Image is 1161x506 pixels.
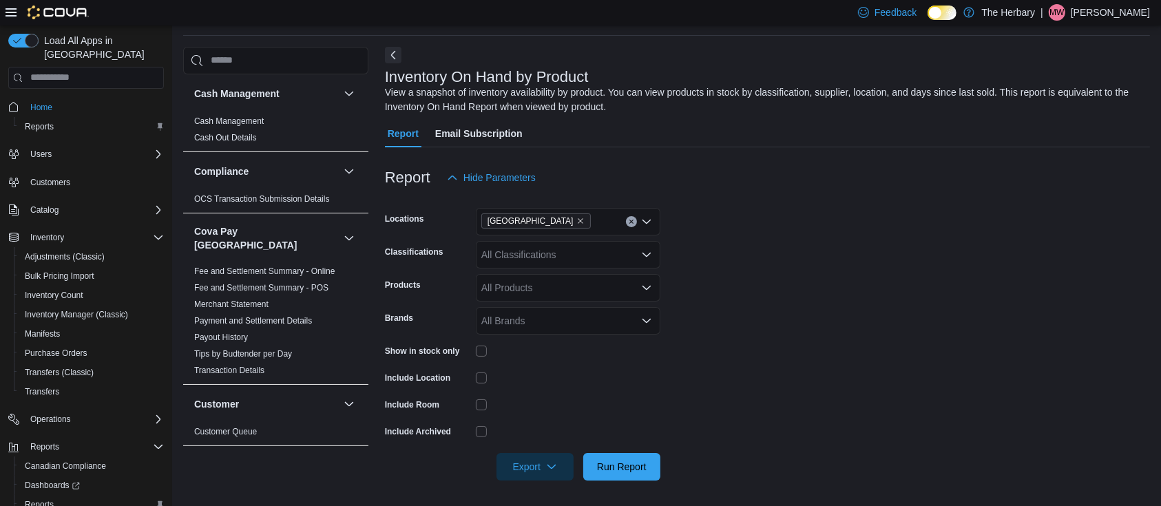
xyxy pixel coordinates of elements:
[576,217,585,225] button: Remove Ottawa from selection in this group
[14,266,169,286] button: Bulk Pricing Import
[194,299,269,309] a: Merchant Statement
[385,213,424,224] label: Locations
[14,305,169,324] button: Inventory Manager (Classic)
[194,427,257,436] a: Customer Queue
[194,316,312,326] a: Payment and Settlement Details
[14,117,169,136] button: Reports
[194,116,264,126] a: Cash Management
[341,163,357,180] button: Compliance
[385,169,430,186] h3: Report
[875,6,917,19] span: Feedback
[25,328,60,339] span: Manifests
[19,268,100,284] a: Bulk Pricing Import
[25,229,164,246] span: Inventory
[341,85,357,102] button: Cash Management
[194,299,269,310] span: Merchant Statement
[19,287,164,304] span: Inventory Count
[194,349,292,359] a: Tips by Budtender per Day
[641,216,652,227] button: Open list of options
[30,177,70,188] span: Customers
[14,247,169,266] button: Adjustments (Classic)
[194,193,330,204] span: OCS Transaction Submission Details
[30,232,64,243] span: Inventory
[25,439,164,455] span: Reports
[385,426,451,437] label: Include Archived
[194,315,312,326] span: Payment and Settlement Details
[19,383,65,400] a: Transfers
[385,346,460,357] label: Show in stock only
[25,174,76,191] a: Customers
[19,458,164,474] span: Canadian Compliance
[385,399,439,410] label: Include Room
[1071,4,1150,21] p: [PERSON_NAME]
[1040,4,1043,21] p: |
[341,396,357,412] button: Customer
[25,271,94,282] span: Bulk Pricing Import
[183,263,368,384] div: Cova Pay [GEOGRAPHIC_DATA]
[19,326,65,342] a: Manifests
[25,386,59,397] span: Transfers
[19,118,164,135] span: Reports
[19,306,134,323] a: Inventory Manager (Classic)
[183,113,368,151] div: Cash Management
[194,366,264,375] a: Transaction Details
[19,364,99,381] a: Transfers (Classic)
[30,204,59,215] span: Catalog
[14,363,169,382] button: Transfers (Classic)
[25,367,94,378] span: Transfers (Classic)
[463,171,536,185] span: Hide Parameters
[14,476,169,495] a: Dashboards
[19,268,164,284] span: Bulk Pricing Import
[194,397,239,411] h3: Customer
[19,326,164,342] span: Manifests
[441,164,541,191] button: Hide Parameters
[194,365,264,376] span: Transaction Details
[19,364,164,381] span: Transfers (Classic)
[194,282,328,293] span: Fee and Settlement Summary - POS
[385,47,401,63] button: Next
[30,149,52,160] span: Users
[388,120,419,147] span: Report
[385,280,421,291] label: Products
[25,173,164,191] span: Customers
[194,224,338,252] h3: Cova Pay [GEOGRAPHIC_DATA]
[194,165,338,178] button: Compliance
[14,324,169,344] button: Manifests
[928,20,928,21] span: Dark Mode
[583,453,660,481] button: Run Report
[3,437,169,456] button: Reports
[14,456,169,476] button: Canadian Compliance
[3,228,169,247] button: Inventory
[341,230,357,246] button: Cova Pay [GEOGRAPHIC_DATA]
[385,313,413,324] label: Brands
[385,69,589,85] h3: Inventory On Hand by Product
[194,426,257,437] span: Customer Queue
[488,214,574,228] span: [GEOGRAPHIC_DATA]
[19,477,85,494] a: Dashboards
[194,397,338,411] button: Customer
[481,213,591,229] span: Ottawa
[25,99,58,116] a: Home
[28,6,89,19] img: Cova
[194,133,257,143] a: Cash Out Details
[25,146,57,162] button: Users
[194,132,257,143] span: Cash Out Details
[25,290,83,301] span: Inventory Count
[25,480,80,491] span: Dashboards
[19,249,164,265] span: Adjustments (Classic)
[25,439,65,455] button: Reports
[194,266,335,276] a: Fee and Settlement Summary - Online
[25,251,105,262] span: Adjustments (Classic)
[3,172,169,192] button: Customers
[194,283,328,293] a: Fee and Settlement Summary - POS
[505,453,565,481] span: Export
[626,216,637,227] button: Clear input
[25,121,54,132] span: Reports
[19,345,164,361] span: Purchase Orders
[496,453,574,481] button: Export
[25,202,64,218] button: Catalog
[183,191,368,213] div: Compliance
[19,249,110,265] a: Adjustments (Classic)
[19,458,112,474] a: Canadian Compliance
[385,246,443,257] label: Classifications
